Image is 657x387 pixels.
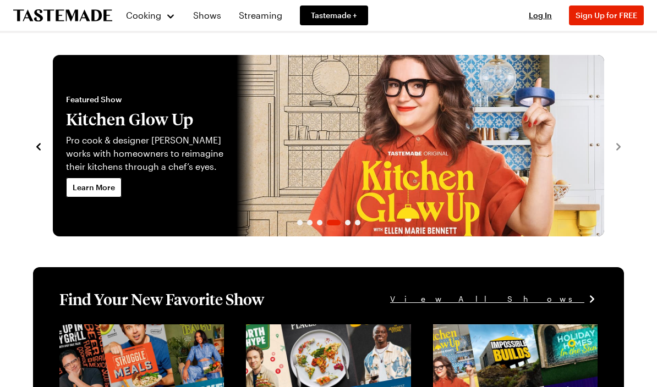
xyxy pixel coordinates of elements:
button: Cooking [125,2,176,29]
a: View All Shows [390,293,598,305]
span: Log In [529,10,552,20]
span: Go to slide 5 [345,220,351,225]
span: Cooking [126,10,161,20]
span: Go to slide 1 [297,220,303,225]
span: Go to slide 4 [327,220,341,225]
button: Log In [518,10,562,21]
span: View All Shows [390,293,584,305]
span: Learn More [73,182,115,193]
span: Go to slide 2 [307,220,313,225]
a: View full content for [object Object] [246,325,396,336]
h2: Kitchen Glow Up [66,109,223,129]
span: Sign Up for FREE [576,10,637,20]
button: navigate to next item [613,139,624,152]
button: navigate to previous item [33,139,44,152]
p: Pro cook & designer [PERSON_NAME] works with homeowners to reimagine their kitchens through a che... [66,134,223,173]
a: Learn More [66,178,122,197]
div: 4 / 6 [53,55,604,236]
span: Go to slide 3 [317,220,322,225]
a: To Tastemade Home Page [13,9,112,22]
a: View full content for [object Object] [433,325,583,336]
span: Featured Show [66,94,223,105]
span: Tastemade + [311,10,357,21]
a: Tastemade + [300,5,368,25]
button: Sign Up for FREE [569,5,644,25]
span: Go to slide 6 [355,220,360,225]
a: View full content for [object Object] [59,325,210,336]
h1: Find Your New Favorite Show [59,289,264,309]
